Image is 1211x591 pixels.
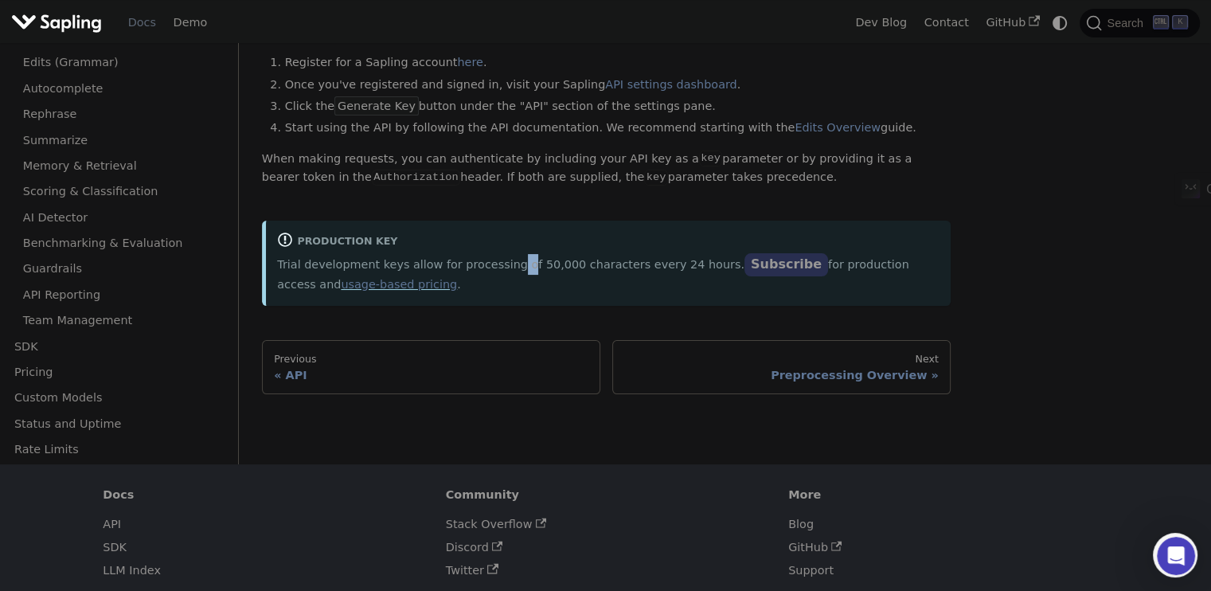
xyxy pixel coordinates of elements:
[14,180,231,203] a: Scoring & Classification
[446,487,766,502] div: Community
[277,232,940,251] div: Production Key
[744,253,828,276] a: Subscribe
[103,487,423,502] div: Docs
[14,309,231,332] a: Team Management
[285,53,951,72] li: Register for a Sapling account .
[285,119,951,138] li: Start using the API by following the API documentation. We recommend starting with the guide.
[262,340,600,394] a: PreviousAPI
[274,368,588,382] div: API
[916,10,978,35] a: Contact
[341,278,457,291] a: usage-based pricing
[1153,533,1197,577] iframe: Intercom live chat discovery launcher
[14,51,231,74] a: Edits (Grammar)
[11,11,107,34] a: Sapling.ai
[103,541,127,554] a: SDK
[795,121,881,134] a: Edits Overview
[788,518,814,530] a: Blog
[1157,537,1195,575] iframe: Intercom live chat
[14,283,231,306] a: API Reporting
[457,56,482,68] a: here
[274,353,588,366] div: Previous
[14,232,231,255] a: Benchmarking & Evaluation
[199,335,231,358] button: Expand sidebar category 'SDK'
[14,257,231,280] a: Guardrails
[977,10,1048,35] a: GitHub
[788,487,1108,502] div: More
[446,541,503,554] a: Discord
[262,340,951,394] nav: Docs pages
[788,541,842,554] a: GitHub
[612,340,951,394] a: NextPreprocessing Overview
[285,76,951,95] li: Once you've registered and signed in, visit your Sapling .
[103,518,121,530] a: API
[372,170,460,186] code: Authorization
[6,464,231,487] a: Other Integrations
[1049,11,1072,34] button: Switch between dark and light mode (currently system mode)
[285,97,951,116] li: Click the button under the "API" section of the settings pane.
[119,10,165,35] a: Docs
[6,335,199,358] a: SDK
[446,564,498,577] a: Twitter
[699,151,722,166] code: key
[6,386,231,409] a: Custom Models
[788,564,834,577] a: Support
[262,150,951,188] p: When making requests, you can authenticate by including your API key as a parameter or by providi...
[6,438,231,461] a: Rate Limits
[1102,17,1153,29] span: Search
[6,412,231,435] a: Status and Uptime
[14,205,231,229] a: AI Detector
[14,76,231,100] a: Autocomplete
[14,155,231,178] a: Memory & Retrieval
[624,353,939,366] div: Next
[14,103,231,126] a: Rephrase
[103,564,161,577] a: LLM Index
[644,170,667,186] code: key
[334,96,419,115] span: Generate Key
[277,254,940,294] p: Trial development keys allow for processing of 50,000 characters every 24 hours. for production a...
[846,10,915,35] a: Dev Blog
[605,78,736,91] a: API settings dashboard
[165,10,216,35] a: Demo
[624,368,939,382] div: Preprocessing Overview
[1080,9,1199,37] button: Search (Ctrl+K)
[11,11,102,34] img: Sapling.ai
[14,128,231,151] a: Summarize
[446,518,546,530] a: Stack Overflow
[6,361,231,384] a: Pricing
[1172,15,1188,29] kbd: K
